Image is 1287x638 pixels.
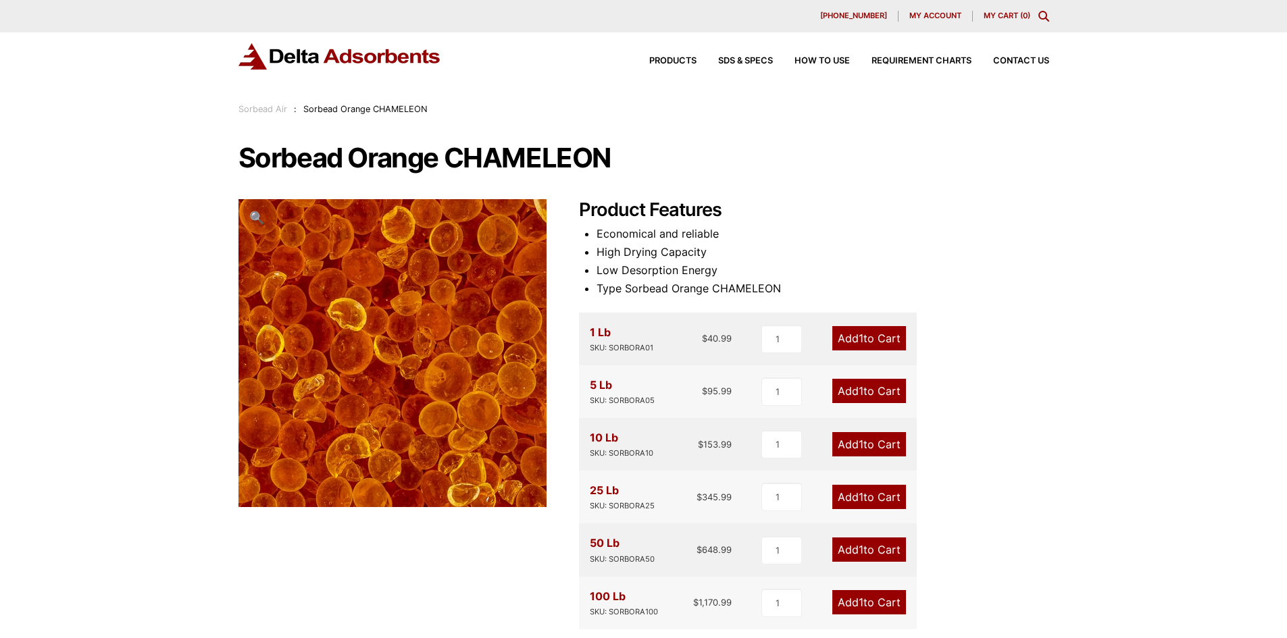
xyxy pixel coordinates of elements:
[702,333,732,344] bdi: 40.99
[698,439,703,450] span: $
[697,491,732,502] bdi: 345.99
[971,57,1049,65] a: Contact Us
[590,429,653,460] div: 10 Lb
[698,439,732,450] bdi: 153.99
[859,437,863,451] span: 1
[859,490,863,504] span: 1
[832,590,906,614] a: Add1to Cart
[590,606,658,618] div: SKU: SORBORA100
[590,342,653,354] div: SKU: SORBORA01
[984,11,1030,20] a: My Cart (0)
[1023,11,1028,20] span: 0
[899,11,973,22] a: My account
[238,43,441,70] img: Delta Adsorbents
[590,376,655,407] div: 5 Lb
[859,595,863,609] span: 1
[697,57,773,65] a: SDS & SPECS
[909,12,961,20] span: My account
[590,587,658,618] div: 100 Lb
[249,210,265,225] span: 🔍
[809,11,899,22] a: [PHONE_NUMBER]
[649,57,697,65] span: Products
[303,104,428,114] span: Sorbead Orange CHAMELEON
[590,500,655,512] div: SKU: SORBORA25
[590,553,655,566] div: SKU: SORBORA50
[693,597,732,608] bdi: 1,170.99
[850,57,971,65] a: Requirement Charts
[590,481,655,512] div: 25 Lb
[590,394,655,407] div: SKU: SORBORA05
[697,544,702,555] span: $
[590,534,655,565] div: 50 Lb
[590,447,653,460] div: SKU: SORBORA10
[832,432,906,456] a: Add1to Cart
[693,597,699,608] span: $
[773,57,850,65] a: How to Use
[597,261,1049,280] li: Low Desorption Energy
[628,57,697,65] a: Products
[859,384,863,398] span: 1
[859,331,863,345] span: 1
[832,379,906,403] a: Add1to Cart
[238,199,276,236] a: View full-screen image gallery
[832,485,906,509] a: Add1to Cart
[597,225,1049,243] li: Economical and reliable
[294,104,297,114] span: :
[1038,11,1049,22] div: Toggle Modal Content
[697,491,702,502] span: $
[794,57,850,65] span: How to Use
[718,57,773,65] span: SDS & SPECS
[597,280,1049,298] li: Type Sorbead Orange CHAMELEON
[238,104,287,114] a: Sorbead Air
[832,326,906,350] a: Add1to Cart
[993,57,1049,65] span: Contact Us
[872,57,971,65] span: Requirement Charts
[820,12,887,20] span: [PHONE_NUMBER]
[702,386,732,396] bdi: 95.99
[702,333,707,344] span: $
[238,144,1049,172] h1: Sorbead Orange CHAMELEON
[579,199,1049,221] h2: Product Features
[597,243,1049,261] li: High Drying Capacity
[697,544,732,555] bdi: 648.99
[859,543,863,556] span: 1
[702,386,707,396] span: $
[832,537,906,562] a: Add1to Cart
[590,323,653,354] div: 1 Lb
